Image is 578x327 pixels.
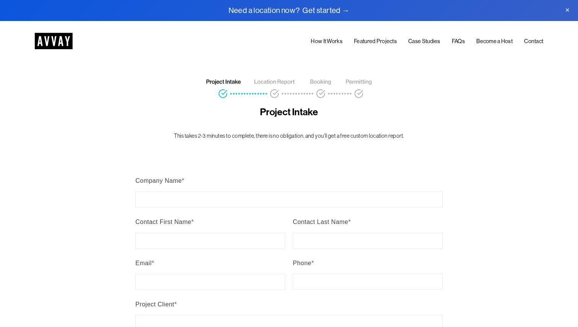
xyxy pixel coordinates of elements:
[135,177,182,184] span: Company Name
[135,233,285,249] input: Contact First Name*
[135,260,151,266] span: Email
[163,106,415,118] h4: Project Intake
[163,132,415,140] p: This takes 2-3 minutes to complete, there is no obligation, and you’ll get a free custom location...
[452,37,465,46] a: FAQs
[293,260,312,266] span: Phone
[293,219,348,225] span: Contact Last Name
[35,33,73,49] img: AVVAY - The First Nationwide Location Scouting Co.
[476,37,513,46] a: Become a Host
[293,274,443,290] input: Phone*
[524,37,543,46] a: Contact
[311,37,342,46] a: How It Works
[293,233,443,249] input: Contact Last Name*
[135,301,174,308] span: Project Client
[135,192,442,208] input: Company Name*
[354,37,397,46] a: Featured Projects
[135,274,285,290] input: Email*
[408,37,440,46] a: Case Studies
[135,219,191,225] span: Contact First Name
